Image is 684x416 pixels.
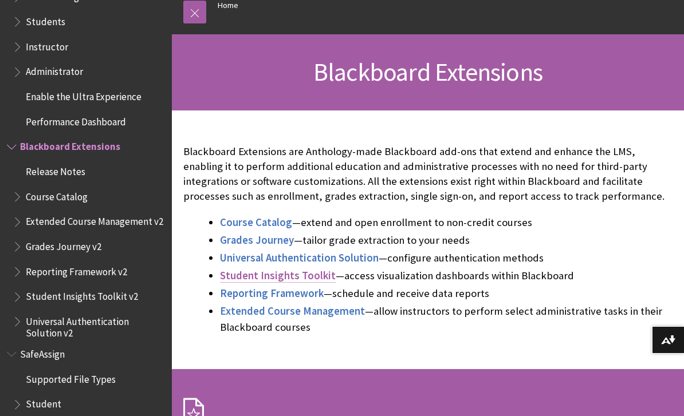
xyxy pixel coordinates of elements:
li: —configure authentication methods [220,250,673,266]
li: —tailor grade extraction to your needs [220,232,673,248]
span: Course Catalog [26,187,88,203]
li: —schedule and receive data reports [220,286,673,302]
a: Grades Journey [220,233,294,247]
span: Extended Course Management [220,304,365,318]
a: Universal Authentication Solution [220,251,379,265]
li: —access visualization dashboards within Blackboard [220,268,673,284]
span: Supported File Types [26,370,116,385]
a: Reporting Framework [220,287,324,300]
span: Performance Dashboard [26,112,126,128]
span: Blackboard Extensions [20,137,120,153]
span: Instructor [26,37,68,53]
span: Grades Journey v2 [26,237,101,252]
span: Reporting Framework [220,287,324,300]
li: —allow instructors to perform select administrative tasks in their Blackboard courses [220,303,673,335]
span: Extended Course Management v2 [26,212,163,228]
p: Blackboard Extensions are Anthology-made Blackboard add-ons that extend and enhance the LMS, enab... [183,144,673,204]
span: Reporting Framework v2 [26,262,127,278]
span: Student Insights Toolkit v2 [26,287,138,303]
a: Extended Course Management [220,304,365,318]
li: —extend and open enrollment to non-credit courses [220,215,673,231]
span: Enable the Ultra Experience [26,87,141,102]
span: Universal Authentication Solution v2 [26,312,164,339]
span: Student Insights Toolkit [220,269,336,282]
span: Release Notes [26,162,85,177]
nav: Book outline for Blackboard Extensions [7,137,165,339]
a: Course Catalog [220,216,292,229]
span: SafeAssign [20,344,65,360]
span: Blackboard Extensions [313,56,543,88]
span: Student [26,395,61,410]
a: Student Insights Toolkit [220,269,336,283]
span: Administrator [26,62,83,78]
span: Course Catalog [220,216,292,229]
span: Students [26,12,65,27]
